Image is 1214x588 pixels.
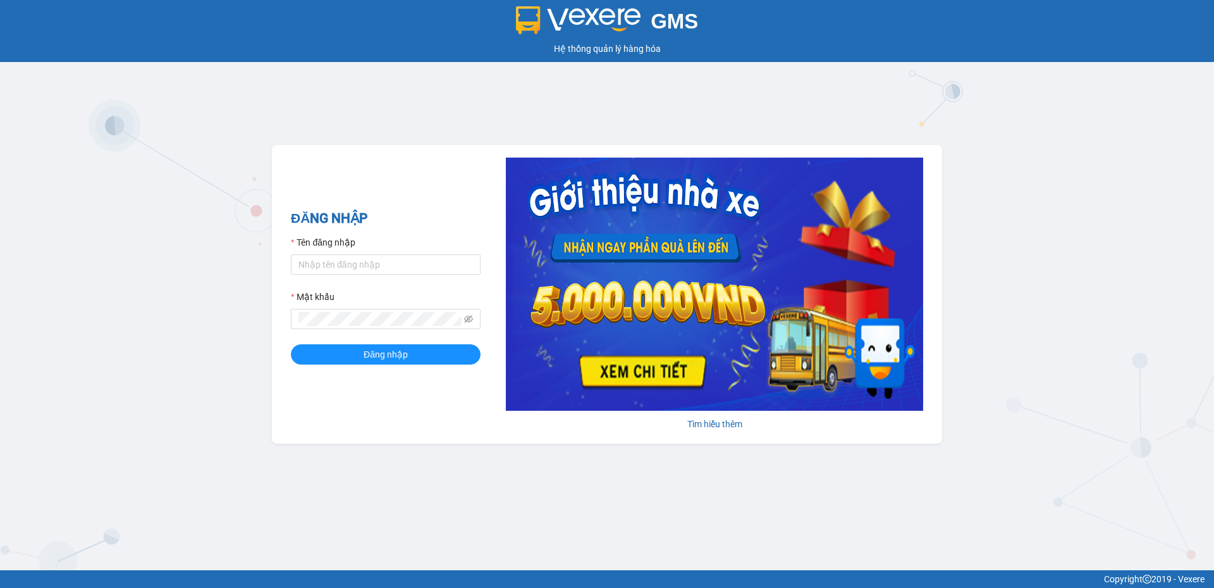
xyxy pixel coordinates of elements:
a: GMS [516,19,699,29]
div: Copyright 2019 - Vexere [9,572,1205,586]
span: Đăng nhập [364,347,408,361]
button: Đăng nhập [291,344,481,365]
span: copyright [1143,575,1151,584]
div: Hệ thống quản lý hàng hóa [3,42,1211,56]
div: Tìm hiểu thêm [506,417,923,431]
label: Mật khẩu [291,290,334,304]
img: logo 2 [516,6,641,34]
span: eye-invisible [464,315,473,323]
input: Tên đăng nhập [291,254,481,275]
input: Mật khẩu [298,312,462,326]
img: banner-0 [506,158,923,411]
h2: ĐĂNG NHẬP [291,208,481,229]
span: GMS [651,9,698,33]
label: Tên đăng nhập [291,235,355,249]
